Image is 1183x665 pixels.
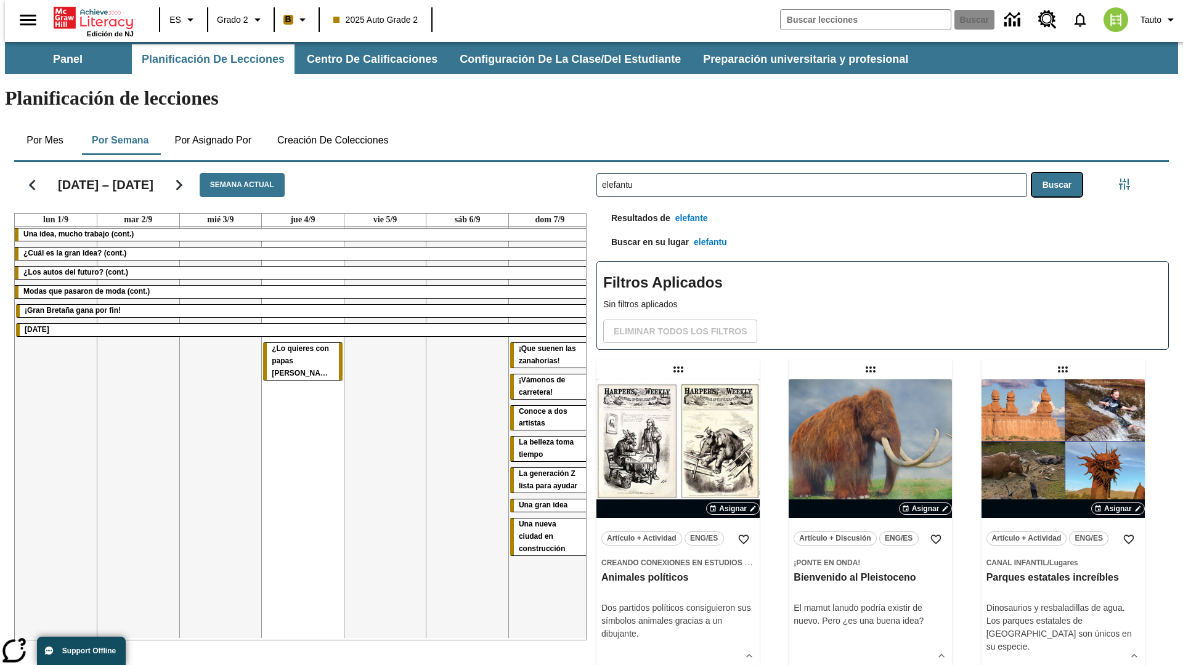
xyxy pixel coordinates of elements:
[23,249,126,257] span: ¿Cuál es la gran idea? (cont.)
[23,230,134,238] span: Una idea, mucho trabajo (cont.)
[1069,531,1108,546] button: ENG/ES
[794,531,876,546] button: Artículo + Discusión
[163,169,195,201] button: Seguir
[333,14,418,26] span: 2025 Auto Grade 2
[669,360,688,379] div: Lección arrastrable: Animales políticos
[371,214,400,226] a: 5 de septiembre de 2025
[23,287,150,296] span: Modas que pasaron de moda (cont.)
[10,2,46,38] button: Abrir el menú lateral
[169,14,181,26] span: ES
[452,214,483,226] a: 6 de septiembre de 2025
[603,298,1162,311] p: Sin filtros aplicados
[16,305,590,317] div: ¡Gran Bretaña gana por fin!
[510,499,590,512] div: Una gran idea
[278,9,315,31] button: Boost El color de la clase es anaranjado claro. Cambiar el color de la clase.
[670,207,713,230] button: elefante
[925,528,947,550] button: Añadir a mis Favoritas
[164,9,203,31] button: Lenguaje: ES, Selecciona un idioma
[121,214,155,226] a: 2 de septiembre de 2025
[54,6,134,30] a: Portada
[597,174,1026,196] input: Buscar lecciones
[205,214,236,226] a: 3 de septiembre de 2025
[62,647,116,655] span: Support Offline
[37,637,126,665] button: Support Offline
[1049,558,1078,567] span: Lugares
[1140,14,1161,26] span: Tauto
[510,343,590,368] div: ¡Que suenen las zanahorias!
[15,248,591,260] div: ¿Cuál es la gran idea? (cont.)
[685,531,724,546] button: ENG/ES
[794,571,947,584] h3: Bienvenido al Pleistoceno
[200,173,285,197] button: Semana actual
[799,532,871,545] span: Artículo + Discusión
[285,12,291,27] span: B
[1064,4,1096,36] a: Notificaciones
[15,228,591,241] div: Una idea, mucho trabajo (cont.)
[794,602,947,627] div: El mamut lanudo podría existir de nuevo. Pero ¿es una buena idea?
[519,407,567,428] span: Conoce a dos artistas
[17,169,48,201] button: Regresar
[1047,558,1049,567] span: /
[733,528,755,550] button: Añadir a mis Favoritas
[1032,173,1082,197] button: Buscar
[519,376,565,397] span: ¡Vámonos de carretera!
[986,531,1067,546] button: Artículo + Actividad
[519,438,574,459] span: La belleza toma tiempo
[1136,9,1183,31] button: Perfil/Configuración
[596,261,1169,350] div: Filtros Aplicados
[986,602,1140,653] div: Dinosaurios y resbaladillas de agua. Los parques estatales de [GEOGRAPHIC_DATA] son únicos en su ...
[885,532,913,545] span: ENG/ES
[1104,7,1128,32] img: avatar image
[986,558,1047,567] span: Canal Infantil
[706,502,760,515] button: Asignar Elegir fechas
[297,44,447,74] button: Centro de calificaciones
[510,518,590,555] div: Una nueva ciudad en construcción
[997,3,1031,37] a: Centro de información
[165,126,261,155] button: Por asignado por
[82,126,158,155] button: Por semana
[986,556,1140,569] span: Tema: Canal Infantil/Lugares
[740,647,758,665] button: Ver más
[41,214,71,226] a: 1 de septiembre de 2025
[510,406,590,430] div: Conoce a dos artistas
[601,531,682,546] button: Artículo + Actividad
[519,520,565,553] span: Una nueva ciudad en construcción
[132,44,295,74] button: Planificación de lecciones
[781,10,951,30] input: Buscar campo
[689,231,732,254] button: elefantu
[861,360,880,379] div: Lección arrastrable: Bienvenido al Pleistoceno
[519,501,567,509] span: Una gran idea
[217,14,248,26] span: Grado 2
[601,556,755,569] span: Tema: Creando conexiones en Estudios Sociales/Historia de Estados Unidos I
[986,571,1140,584] h3: Parques estatales increíbles
[15,286,591,298] div: Modas que pasaron de moda (cont.)
[601,602,755,640] div: Dos partidos políticos consiguieron sus símbolos animales gracias a un dibujante.
[5,42,1178,74] div: Subbarra de navegación
[992,532,1062,545] span: Artículo + Actividad
[932,647,951,665] button: Ver más
[272,344,338,377] span: ¿Lo quieres con papas fritas?
[58,177,153,192] h2: [DATE] – [DATE]
[794,558,860,567] span: ¡Ponte en onda!
[519,344,576,365] span: ¡Que suenen las zanahorias!
[54,4,134,38] div: Portada
[510,468,590,493] div: La generación Z lista para ayudar
[601,558,782,567] span: Creando conexiones en Estudios Sociales
[1031,3,1064,36] a: Centro de recursos, Se abrirá en una pestaña nueva.
[5,87,1178,110] h1: Planificación de lecciones
[87,30,134,38] span: Edición de NJ
[6,44,129,74] button: Panel
[601,571,755,584] h3: Animales políticos
[899,502,953,515] button: Asignar Elegir fechas
[1112,172,1137,196] button: Menú lateral de filtros
[603,268,1162,298] h2: Filtros Aplicados
[510,437,590,461] div: La belleza toma tiempo
[1104,503,1132,514] span: Asignar
[16,324,590,336] div: Día del Trabajo
[25,306,121,315] span: ¡Gran Bretaña gana por fin!
[25,325,49,334] span: Día del Trabajo
[596,236,689,255] p: Buscar en su lugar
[693,44,918,74] button: Preparación universitaria y profesional
[533,214,567,226] a: 7 de septiembre de 2025
[719,503,747,514] span: Asignar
